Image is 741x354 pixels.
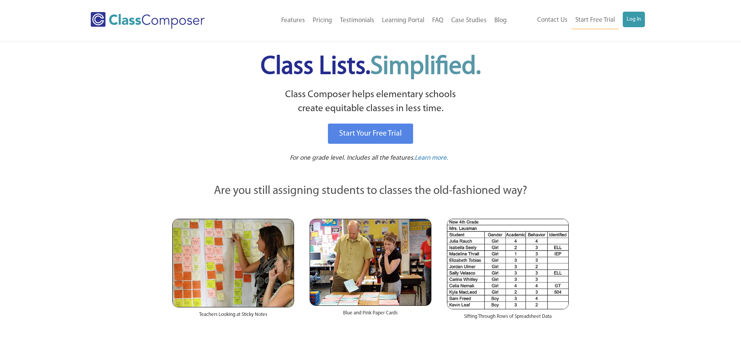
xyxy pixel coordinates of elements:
a: FAQ [428,12,447,29]
span: Learn more. [415,155,448,161]
p: Are you still assigning students to classes the old-fashioned way? [172,183,569,200]
div: Sifting Through Rows of Spreadsheet Data [447,309,569,328]
img: Class Composer [91,12,205,29]
p: Class Composer helps elementary schools create equitable classes in less time. [171,88,570,116]
a: Start Your Free Trial [328,124,413,144]
a: Testimonials [336,12,378,29]
span: For one grade level. Includes all the features. [290,155,415,161]
a: Start Free Trial [571,12,619,29]
a: Pricing [309,12,336,29]
span: Class Lists. [261,54,481,80]
a: Blog [490,12,511,29]
img: Teachers Looking at Sticky Notes [172,219,294,307]
a: Learning Portal [378,12,428,29]
span: Simplified. [370,54,481,80]
nav: Header Menu [511,12,645,29]
img: Blue and Pink Paper Cards [310,219,431,305]
a: Case Studies [447,12,490,29]
img: Spreadsheets [447,219,569,309]
div: Blue and Pink Paper Cards [310,306,431,324]
a: Log In [623,12,645,27]
div: Teachers Looking at Sticky Notes [172,307,294,326]
nav: Header Menu [236,12,511,29]
span: Start Your Free Trial [339,130,402,138]
a: Features [277,12,309,29]
a: Learn more. [415,153,448,163]
a: Contact Us [533,12,571,29]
